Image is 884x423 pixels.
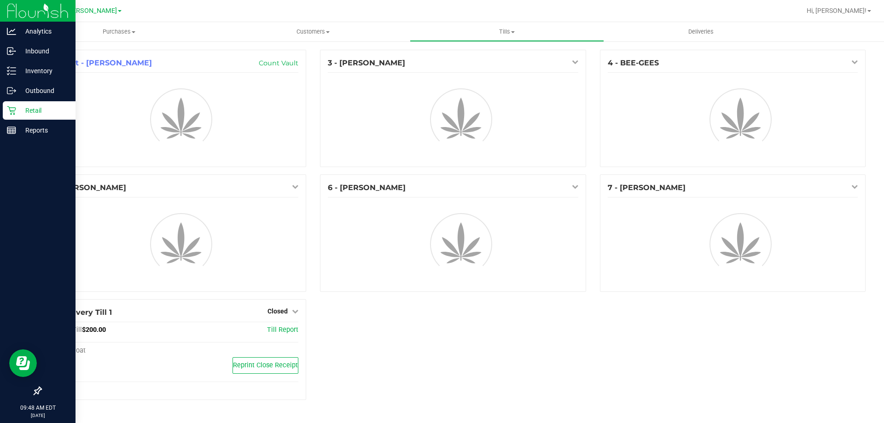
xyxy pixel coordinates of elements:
div: Ending Float [48,347,174,355]
span: 4 - BEE-GEES [608,58,659,67]
inline-svg: Reports [7,126,16,135]
span: 6 - [PERSON_NAME] [328,183,406,192]
inline-svg: Inventory [7,66,16,75]
span: Purchases [22,28,216,36]
a: Tills [410,22,604,41]
p: Inbound [16,46,71,57]
p: [DATE] [4,412,71,419]
a: Customers [216,22,410,41]
span: [PERSON_NAME] [66,7,117,15]
p: Reports [16,125,71,136]
span: 8 - Delivery Till 1 [48,308,112,317]
span: Customers [216,28,409,36]
inline-svg: Inbound [7,46,16,56]
a: Purchases [22,22,216,41]
span: Deliveries [676,28,726,36]
inline-svg: Outbound [7,86,16,95]
a: Deliveries [604,22,798,41]
p: Outbound [16,85,71,96]
a: Count Vault [259,59,298,67]
span: 1 - Vault - [PERSON_NAME] [48,58,152,67]
button: Reprint Close Receipt [233,357,298,374]
iframe: Resource center [9,349,37,377]
p: 09:48 AM EDT [4,404,71,412]
span: Hi, [PERSON_NAME]! [807,7,867,14]
span: Closed [268,307,288,315]
span: Reprint Close Receipt [233,361,298,369]
span: Tills [410,28,603,36]
a: Till Report [267,326,298,334]
span: 3 - [PERSON_NAME] [328,58,405,67]
inline-svg: Retail [7,106,16,115]
span: $200.00 [82,326,106,334]
p: Inventory [16,65,71,76]
inline-svg: Analytics [7,27,16,36]
span: 5 - [PERSON_NAME] [48,183,126,192]
p: Analytics [16,26,71,37]
p: Retail [16,105,71,116]
span: 7 - [PERSON_NAME] [608,183,686,192]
